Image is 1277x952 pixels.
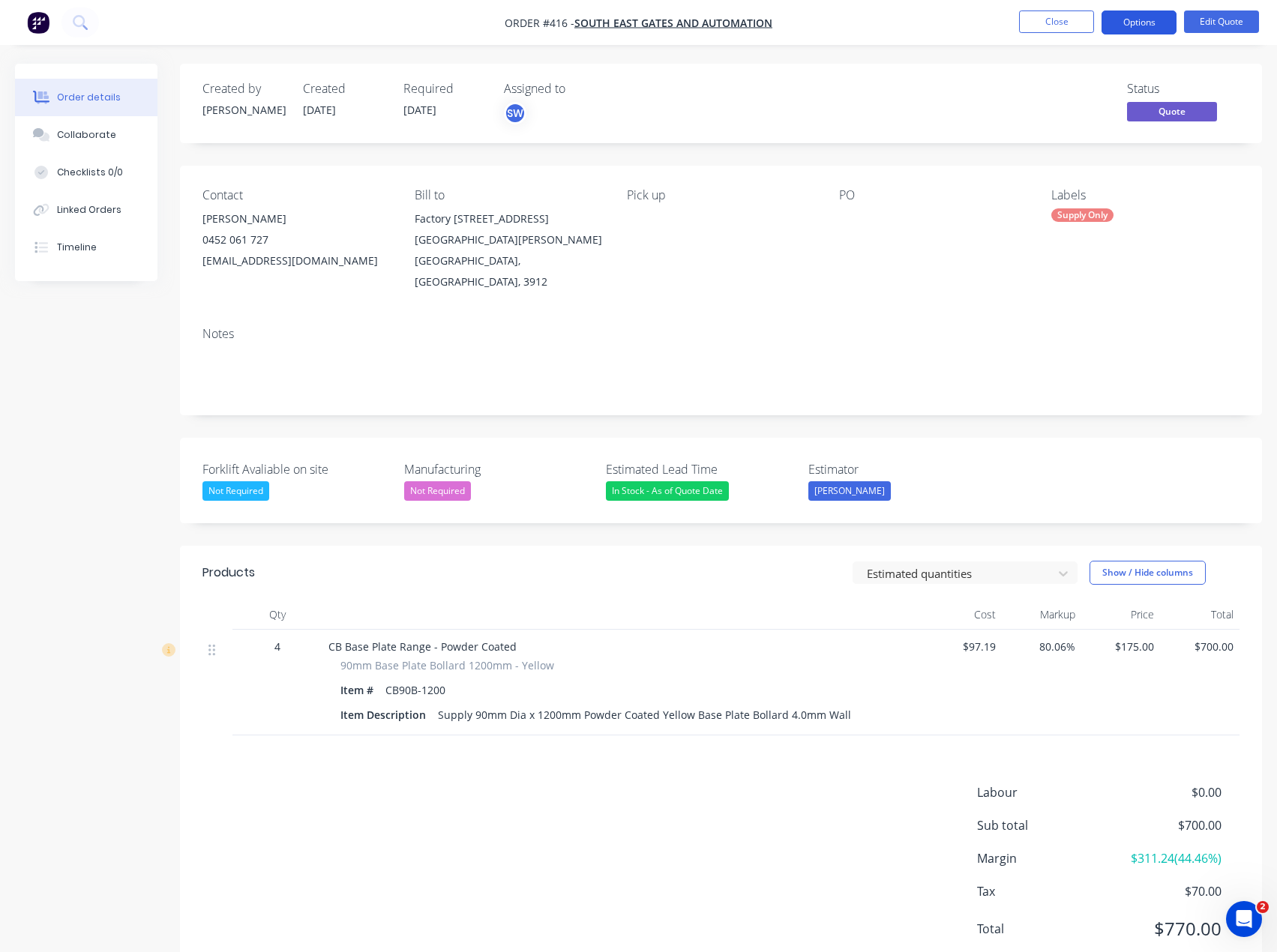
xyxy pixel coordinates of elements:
[202,327,1240,341] div: Notes
[57,128,116,142] div: Collaborate
[202,564,255,582] div: Products
[404,481,471,501] div: Not Required
[415,188,603,202] div: Bill to
[274,639,280,654] span: 4
[505,16,574,30] span: Order #416 -
[504,82,654,96] div: Assigned to
[606,481,729,501] div: In Stock - As of Quote Date
[808,460,996,478] label: Estimator
[379,679,451,701] div: CB90B-1200
[1111,783,1222,801] span: $0.00
[340,657,554,673] span: 90mm Base Plate Bollard 1200mm - Yellow
[15,229,157,266] button: Timeline
[415,208,603,292] div: Factory [STREET_ADDRESS][GEOGRAPHIC_DATA][PERSON_NAME][GEOGRAPHIC_DATA], [GEOGRAPHIC_DATA], 3912
[1002,600,1081,630] div: Markup
[202,229,391,250] div: 0452 061 727
[57,203,121,217] div: Linked Orders
[928,639,996,654] span: $97.19
[27,11,49,34] img: Factory
[977,816,1111,834] span: Sub total
[977,882,1111,900] span: Tax
[977,920,1111,938] span: Total
[202,82,285,96] div: Created by
[1051,208,1114,222] div: Supply Only
[1127,102,1217,121] span: Quote
[839,188,1027,202] div: PO
[1111,915,1222,942] span: $770.00
[504,102,526,124] button: SW
[202,460,390,478] label: Forklift Avaliable on site
[403,82,486,96] div: Required
[303,82,385,96] div: Created
[1081,600,1161,630] div: Price
[1160,600,1240,630] div: Total
[15,116,157,154] button: Collaborate
[202,481,269,501] div: Not Required
[404,460,592,478] label: Manufacturing
[232,600,322,630] div: Qty
[57,91,121,104] div: Order details
[202,250,391,271] div: [EMAIL_ADDRESS][DOMAIN_NAME]
[57,166,123,179] div: Checklists 0/0
[1257,901,1269,913] span: 2
[1226,901,1262,937] iframe: Intercom live chat
[340,704,432,726] div: Item Description
[627,188,815,202] div: Pick up
[1111,816,1222,834] span: $700.00
[202,102,285,118] div: [PERSON_NAME]
[1008,639,1075,654] span: 80.06%
[303,103,336,117] span: [DATE]
[1087,639,1155,654] span: $175.00
[15,79,157,116] button: Order details
[606,460,793,478] label: Estimated Lead Time
[15,154,157,191] button: Checklists 0/0
[415,229,603,292] div: [GEOGRAPHIC_DATA][PERSON_NAME][GEOGRAPHIC_DATA], [GEOGRAPHIC_DATA], 3912
[432,704,857,726] div: Supply 90mm Dia x 1200mm Powder Coated Yellow Base Plate Bollard 4.0mm Wall
[977,783,1111,801] span: Labour
[403,103,436,117] span: [DATE]
[922,600,1002,630] div: Cost
[328,639,517,654] span: CB Base Plate Range - Powder Coated
[340,679,379,701] div: Item #
[202,188,391,202] div: Contact
[808,481,891,501] div: [PERSON_NAME]
[15,191,157,229] button: Linked Orders
[202,208,391,271] div: [PERSON_NAME]0452 061 727[EMAIL_ADDRESS][DOMAIN_NAME]
[1019,10,1094,33] button: Close
[1127,82,1240,96] div: Status
[1051,188,1240,202] div: Labels
[415,208,603,229] div: Factory [STREET_ADDRESS]
[202,208,391,229] div: [PERSON_NAME]
[1166,639,1234,654] span: $700.00
[1090,561,1206,585] button: Show / Hide columns
[1184,10,1259,33] button: Edit Quote
[1111,849,1222,867] span: $311.24 ( 44.46 %)
[574,16,772,30] a: South East Gates and Automation
[1111,882,1222,900] span: $70.00
[57,241,97,254] div: Timeline
[1102,10,1177,34] button: Options
[977,849,1111,867] span: Margin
